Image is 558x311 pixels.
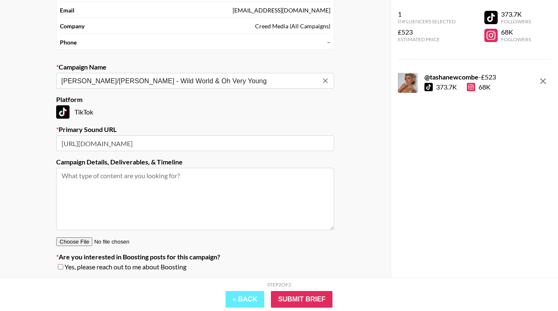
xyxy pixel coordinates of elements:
[501,10,531,18] div: 373.7K
[424,73,496,81] div: - £ 523
[271,291,332,308] input: Submit Brief
[501,36,531,42] div: Followers
[398,28,456,36] div: £523
[56,63,334,71] label: Campaign Name
[424,73,479,81] strong: @ tashanewcombe
[56,125,334,134] label: Primary Sound URL
[398,36,456,42] div: Estimated Price
[501,18,531,25] div: Followers
[501,28,531,36] div: 68K
[233,7,330,14] div: [EMAIL_ADDRESS][DOMAIN_NAME]
[60,39,77,46] strong: Phone
[398,10,456,18] div: 1
[60,22,84,30] strong: Company
[267,281,291,288] div: Step 2 of 2
[535,73,551,90] button: remove
[56,105,69,119] img: TikTok
[255,22,330,30] div: Creed Media (All Campaigns)
[61,76,318,86] input: Old Town Road - Lil Nas X + Billy Ray Cyrus
[64,263,186,271] span: Yes, please reach out to me about Boosting
[56,253,334,261] label: Are you interested in Boosting posts for this campaign?
[320,75,331,87] button: Clear
[56,105,334,119] div: TikTok
[56,95,334,104] label: Platform
[60,7,74,14] strong: Email
[436,83,457,91] div: 373.7K
[226,291,265,308] button: « Back
[56,135,334,151] input: https://www.tiktok.com/music/Old-Town-Road-6683330941219244813
[327,39,330,46] div: –
[56,158,334,166] label: Campaign Details, Deliverables, & Timeline
[398,18,456,25] div: Influencers Selected
[467,83,491,91] div: 68K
